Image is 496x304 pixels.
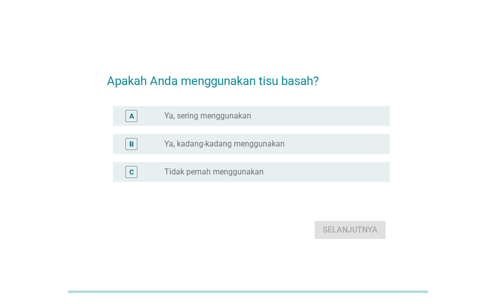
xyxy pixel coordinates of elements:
[164,139,285,149] label: Ya, kadang-kadang menggunakan
[129,111,134,121] div: A
[129,167,134,177] div: C
[129,139,134,149] div: B
[107,62,390,90] h2: Apakah Anda menggunakan tisu basah?
[164,167,264,177] label: Tidak pernah menggunakan
[164,111,251,121] label: Ya, sering menggunakan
